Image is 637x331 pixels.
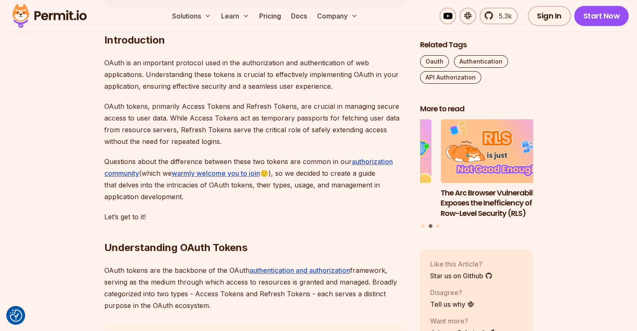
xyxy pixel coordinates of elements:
p: Disagree? [430,287,475,298]
button: Go to slide 3 [436,224,439,228]
img: The Arc Browser Vulnerability Exposes the Inefficiency of Row-Level Security (RLS) [441,120,554,183]
p: OAuth is an important protocol used in the authorization and authentication of web applications. ... [104,57,407,92]
a: authentication and authorization [250,266,350,275]
a: Tell us why [430,299,475,309]
a: Start Now [574,6,629,26]
p: Let’s get to it! [104,211,407,223]
p: Like this Article? [430,259,493,269]
a: Sign In [528,6,571,26]
a: Docs [288,8,310,24]
li: 1 of 3 [319,120,432,219]
a: Oauth [420,56,449,68]
a: The Arc Browser Vulnerability Exposes the Inefficiency of Row-Level Security (RLS)The Arc Browser... [441,120,554,219]
a: API Authorization [420,72,481,84]
button: Company [314,8,361,24]
img: Revisit consent button [10,309,22,322]
p: OAuth tokens are the backbone of the OAuth framework, serving as the medium through which access ... [104,264,407,311]
div: Posts [420,120,533,229]
p: Want more? [430,316,495,326]
h3: Identity Tokens Explained: Best Practices for Better Access Control [319,188,432,219]
h3: The Arc Browser Vulnerability Exposes the Inefficiency of Row-Level Security (RLS) [441,188,554,219]
li: 2 of 3 [441,120,554,219]
a: Authentication [454,56,508,68]
a: 5.3k [480,8,518,24]
button: Go to slide 2 [428,224,432,228]
a: warmly welcome you to join [172,169,260,177]
button: Go to slide 1 [421,224,425,228]
h2: More to read [420,104,533,115]
p: Questions about the difference between these two tokens are common in our (which we 🙂), so we dec... [104,156,407,203]
strong: Understanding OAuth Tokens [104,241,248,254]
h2: Related Tags [420,40,533,51]
a: Pricing [256,8,284,24]
button: Learn [218,8,253,24]
img: Permit logo [8,2,90,30]
p: OAuth tokens, primarily Access Tokens and Refresh Tokens, are crucial in managing secure access t... [104,100,407,147]
button: Consent Preferences [10,309,22,322]
button: Solutions [169,8,214,24]
a: Star us on Github [430,271,493,281]
span: 5.3k [494,11,512,21]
